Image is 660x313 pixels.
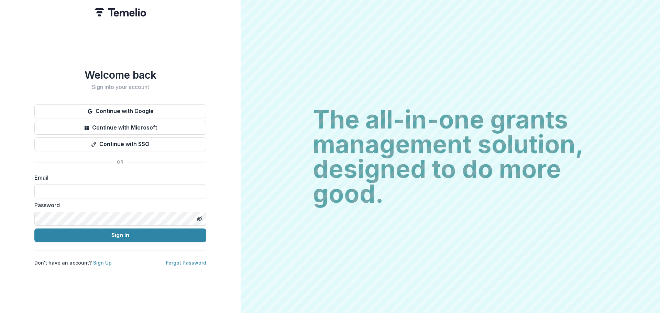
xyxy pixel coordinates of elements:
img: Temelio [95,8,146,16]
label: Password [34,201,202,209]
h1: Welcome back [34,69,206,81]
label: Email [34,174,202,182]
button: Toggle password visibility [194,213,205,224]
button: Continue with Microsoft [34,121,206,135]
a: Sign Up [93,260,112,266]
button: Continue with SSO [34,137,206,151]
a: Forgot Password [166,260,206,266]
button: Sign In [34,228,206,242]
p: Don't have an account? [34,259,112,266]
h2: Sign into your account [34,84,206,90]
button: Continue with Google [34,104,206,118]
